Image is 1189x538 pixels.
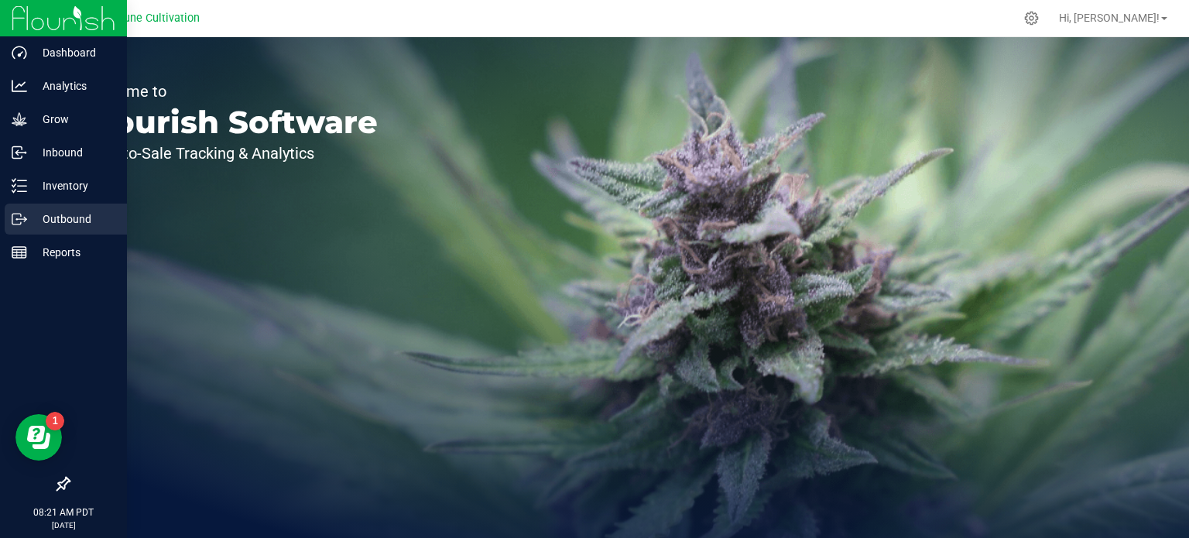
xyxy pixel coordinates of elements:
[84,84,378,99] p: Welcome to
[27,210,120,228] p: Outbound
[12,111,27,127] inline-svg: Grow
[27,143,120,162] p: Inbound
[27,176,120,195] p: Inventory
[117,12,200,25] span: Dune Cultivation
[27,110,120,129] p: Grow
[7,505,120,519] p: 08:21 AM PDT
[27,43,120,62] p: Dashboard
[12,145,27,160] inline-svg: Inbound
[12,178,27,194] inline-svg: Inventory
[27,243,120,262] p: Reports
[12,211,27,227] inline-svg: Outbound
[84,107,378,138] p: Flourish Software
[12,45,27,60] inline-svg: Dashboard
[7,519,120,531] p: [DATE]
[15,414,62,461] iframe: Resource center
[84,146,378,161] p: Seed-to-Sale Tracking & Analytics
[1059,12,1160,24] span: Hi, [PERSON_NAME]!
[1022,11,1041,26] div: Manage settings
[46,412,64,430] iframe: Resource center unread badge
[12,245,27,260] inline-svg: Reports
[27,77,120,95] p: Analytics
[12,78,27,94] inline-svg: Analytics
